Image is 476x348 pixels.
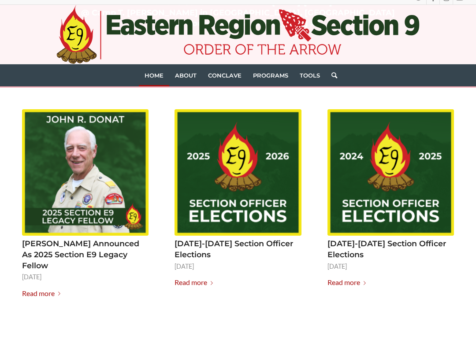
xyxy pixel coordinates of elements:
span: Home [145,81,164,88]
span: Programs [253,81,288,88]
span: About [175,81,197,88]
a: 2025-2026 Section Officer Elections [175,118,301,244]
a: Search [326,73,337,95]
span: Tools [300,81,320,88]
a: [DATE]-[DATE] Section Officer Elections [327,248,446,268]
a: Read more [22,296,64,309]
time: [DATE] [22,280,41,292]
a: John R. Donat Announced As 2025 Section E9 Legacy Fellow [22,118,149,244]
a: Conclave [202,73,247,95]
span: Conclave [208,81,242,88]
time: [DATE] [175,270,194,281]
a: Read more [175,285,216,298]
a: 2024-2025 Section Officer Elections [327,118,454,244]
a: Programs [247,73,294,95]
a: [PERSON_NAME] Announced As 2025 Section E9 Legacy Fellow [22,248,139,278]
a: Home [139,73,169,95]
a: Read more [327,285,369,298]
a: [DATE]-[DATE] Section Officer Elections [175,248,293,268]
time: [DATE] [327,270,347,281]
a: Tools [294,73,326,95]
a: About [169,73,202,95]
